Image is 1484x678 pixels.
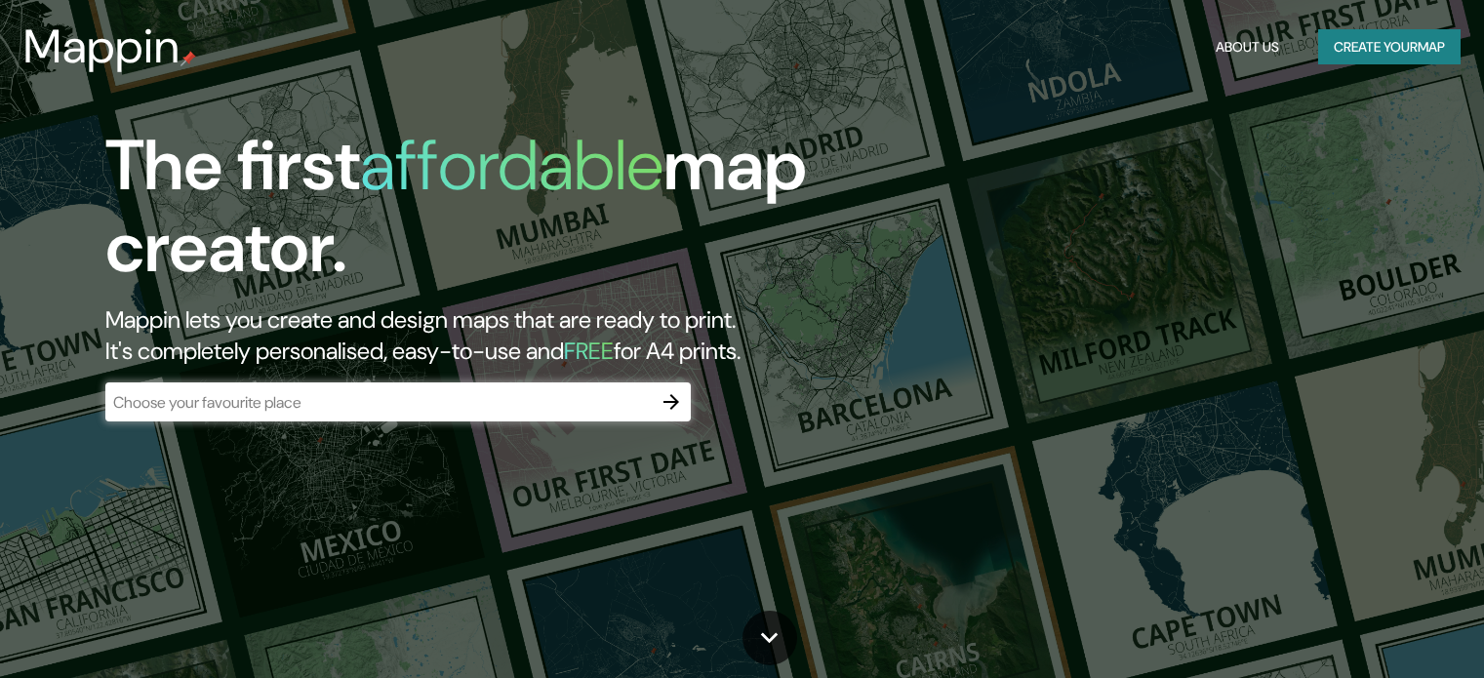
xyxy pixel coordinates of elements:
iframe: Help widget launcher [1310,602,1463,657]
h3: Mappin [23,20,180,74]
img: mappin-pin [180,51,196,66]
button: Create yourmap [1318,29,1461,65]
button: About Us [1208,29,1287,65]
h1: affordable [360,120,663,211]
input: Choose your favourite place [105,391,652,414]
h1: The first map creator. [105,125,848,304]
h2: Mappin lets you create and design maps that are ready to print. It's completely personalised, eas... [105,304,848,367]
h5: FREE [564,336,614,366]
